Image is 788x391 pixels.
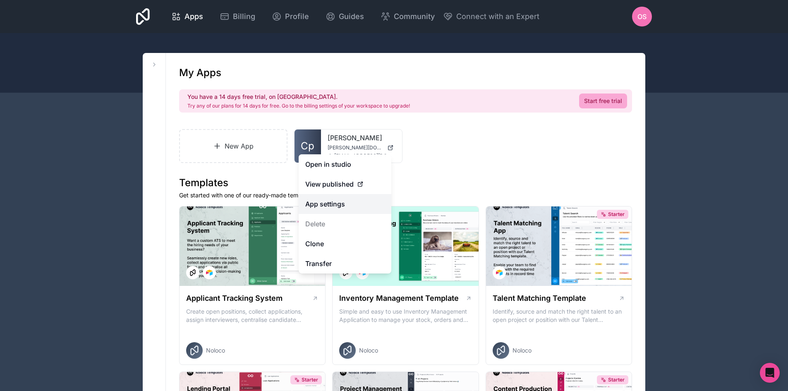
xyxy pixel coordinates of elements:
a: Profile [265,7,316,26]
a: Guides [319,7,371,26]
span: [EMAIL_ADDRESS][DOMAIN_NAME] [334,153,395,159]
div: Open Intercom Messenger [760,363,780,383]
span: Starter [608,211,625,218]
span: Noloco [206,346,225,355]
a: Open in studio [299,154,391,174]
span: Starter [302,377,318,383]
span: Apps [184,11,203,22]
h2: You have a 14 days free trial, on [GEOGRAPHIC_DATA]. [187,93,410,101]
img: Airtable Logo [206,269,213,276]
span: Noloco [513,346,532,355]
button: Connect with an Expert [443,11,539,22]
h1: Inventory Management Template [339,293,459,304]
a: Billing [213,7,262,26]
span: Noloco [359,346,378,355]
h1: Templates [179,176,632,190]
img: Airtable Logo [496,269,503,276]
span: Connect with an Expert [456,11,539,22]
span: Billing [233,11,255,22]
span: Starter [608,377,625,383]
a: Start free trial [579,94,627,108]
a: Clone [299,234,391,254]
a: Cp [295,130,321,163]
p: Identify, source and match the right talent to an open project or position with our Talent Matchi... [493,307,625,324]
span: Cp [301,139,314,153]
span: [PERSON_NAME][DOMAIN_NAME] [328,144,384,151]
span: Guides [339,11,364,22]
a: View published [299,174,391,194]
a: Community [374,7,441,26]
p: Try any of our plans for 14 days for free. Go to the billing settings of your workspace to upgrade! [187,103,410,109]
a: App settings [299,194,391,214]
h1: Talent Matching Template [493,293,586,304]
span: OS [637,12,647,22]
a: [PERSON_NAME] [328,133,395,143]
span: Community [394,11,435,22]
a: New App [179,129,287,163]
h1: My Apps [179,66,221,79]
a: [PERSON_NAME][DOMAIN_NAME] [328,144,395,151]
span: Profile [285,11,309,22]
p: Simple and easy to use Inventory Management Application to manage your stock, orders and Manufact... [339,307,472,324]
button: Delete [299,214,391,234]
h1: Applicant Tracking System [186,293,283,304]
a: Apps [165,7,210,26]
a: Transfer [299,254,391,273]
p: Create open positions, collect applications, assign interviewers, centralise candidate feedback a... [186,307,319,324]
p: Get started with one of our ready-made templates [179,191,632,199]
span: View published [305,179,354,189]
